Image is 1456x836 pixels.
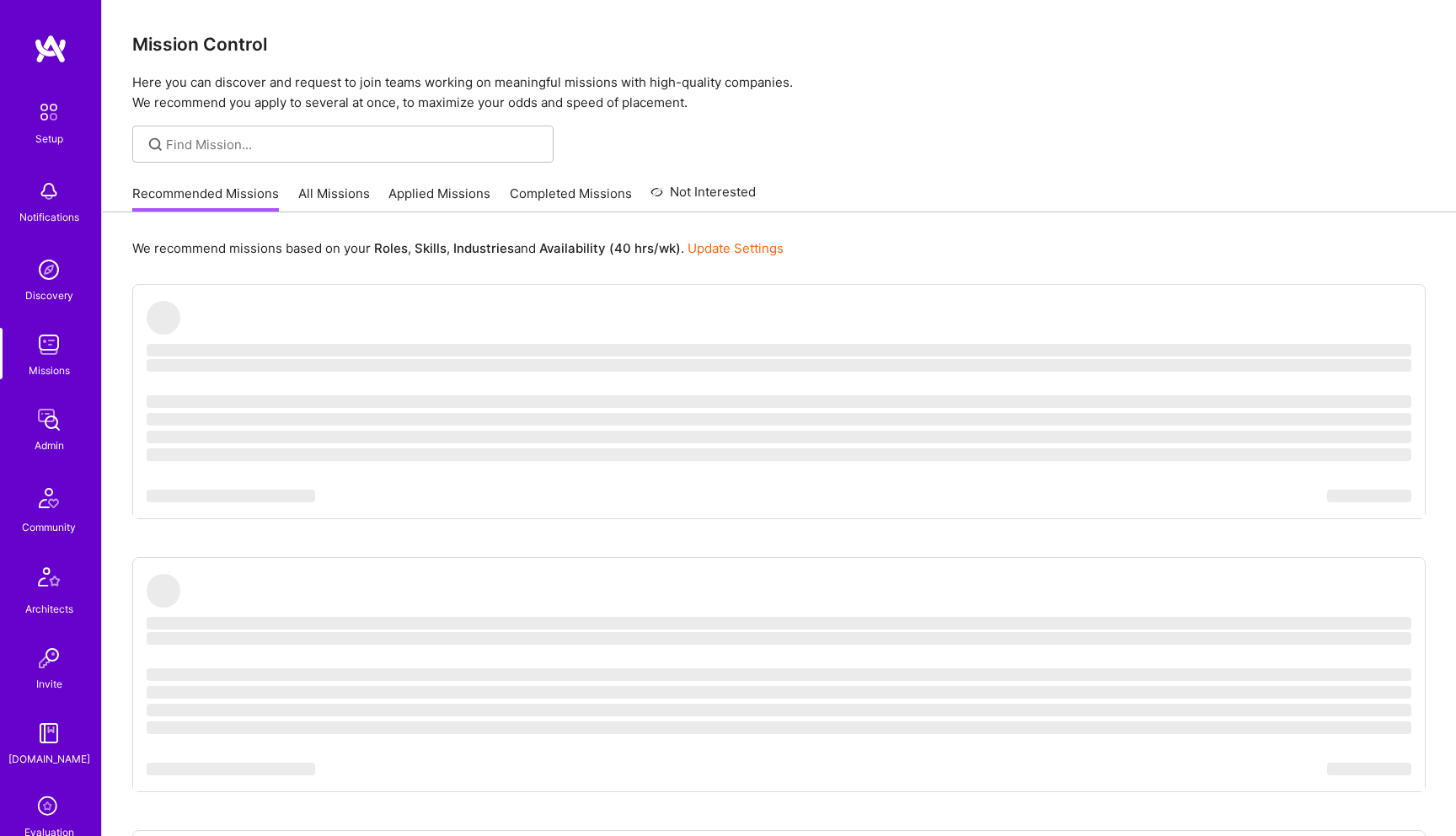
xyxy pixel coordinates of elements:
h3: Mission Control [132,34,1426,55]
div: Discovery [25,287,73,304]
b: Availability (40 hrs/wk) [539,240,681,256]
b: Roles [374,240,408,256]
img: guide book [32,716,66,750]
img: logo [34,34,67,64]
img: Invite [32,641,66,675]
div: Invite [36,675,62,693]
input: Find Mission... [166,136,541,153]
div: [DOMAIN_NAME] [8,750,90,768]
img: Community [29,478,69,518]
div: Notifications [19,208,79,226]
div: Setup [35,130,63,147]
b: Skills [415,240,447,256]
img: Architects [29,560,69,600]
img: teamwork [32,328,66,362]
img: setup [31,94,67,130]
img: bell [32,174,66,208]
p: Here you can discover and request to join teams working on meaningful missions with high-quality ... [132,72,1426,113]
p: We recommend missions based on your , , and . [132,239,784,257]
i: icon SearchGrey [146,135,165,154]
div: Admin [35,437,64,454]
a: All Missions [298,185,370,212]
a: Completed Missions [510,185,632,212]
b: Industries [453,240,514,256]
div: Community [22,518,76,536]
a: Recommended Missions [132,185,279,212]
img: admin teamwork [32,403,66,437]
a: Applied Missions [388,185,490,212]
a: Update Settings [688,240,784,256]
a: Not Interested [650,182,756,212]
div: Missions [29,362,70,379]
div: Architects [25,600,73,618]
img: discovery [32,253,66,287]
i: icon SelectionTeam [33,791,65,823]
